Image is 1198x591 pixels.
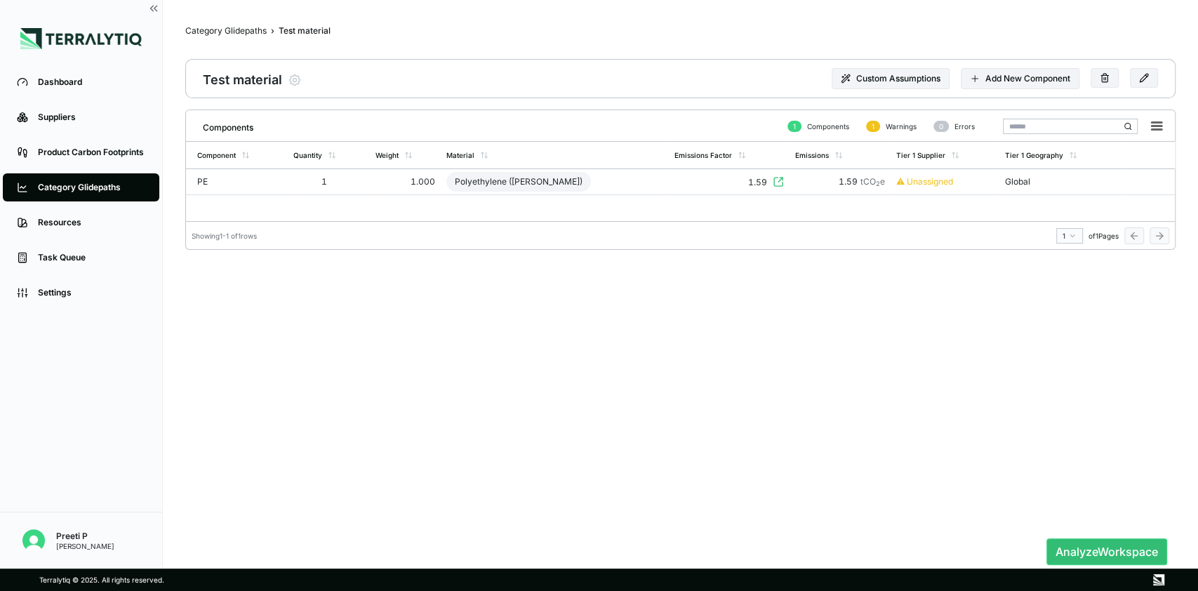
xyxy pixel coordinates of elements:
div: Tier 1 Geography [1005,151,1063,159]
a: Category Glidepaths [185,25,267,36]
div: Product Carbon Footprints [38,147,145,158]
span: of 1 Pages [1089,232,1119,240]
div: 1 [293,176,338,187]
div: Settings [38,287,145,298]
div: 1.59 [795,176,884,187]
span: › [271,25,274,36]
button: 1 [1056,228,1083,244]
div: Quantity [293,151,322,159]
img: Logo [20,28,142,49]
div: Weight [375,151,399,159]
div: 1 [1063,232,1077,240]
td: Global [999,169,1122,195]
div: Resources [38,217,145,228]
div: Task Queue [38,252,145,263]
div: Warnings [860,121,917,132]
div: 0 [933,121,949,132]
button: Open user button [17,524,51,557]
div: 1.000 [375,176,435,187]
div: Polyethylene ([PERSON_NAME]) [446,172,591,192]
button: AnalyzeWorkspace [1046,538,1167,565]
div: Material [446,151,474,159]
div: ⚠ Unassigned [896,176,994,187]
div: Suppliers [38,112,145,123]
div: Preeti P [56,531,114,542]
div: Emissions Factor [674,151,732,159]
div: Components [192,117,253,133]
img: Preeti P [22,529,45,552]
span: Test material [279,25,331,36]
div: Category Glidepaths [38,182,145,193]
div: Emissions [795,151,829,159]
button: Add New Component [961,68,1079,89]
div: Tier 1 Supplier [896,151,945,159]
div: PE [197,176,265,187]
div: Dashboard [38,77,145,88]
div: Test material [203,69,282,88]
div: 1.59 [748,177,767,188]
span: tCO e [860,176,885,187]
div: [PERSON_NAME] [56,542,114,550]
div: Errors [928,121,975,132]
div: 1 [866,121,880,132]
div: 1 [787,121,801,132]
sub: 2 [876,180,880,187]
div: Showing 1 - 1 of 1 rows [192,232,257,240]
button: Custom Assumptions [832,68,950,89]
div: Component [197,151,236,159]
div: Components [782,121,849,132]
